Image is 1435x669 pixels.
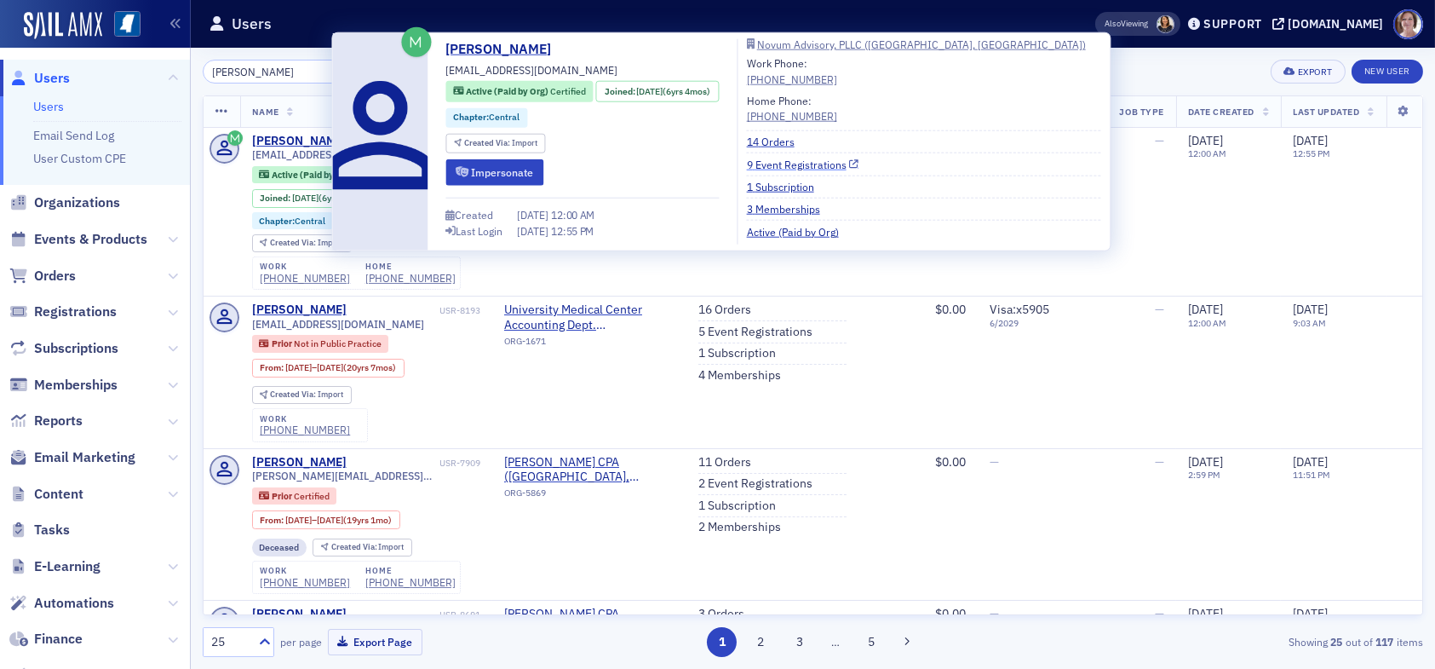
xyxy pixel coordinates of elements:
[517,224,551,238] span: [DATE]
[1188,606,1223,621] span: [DATE]
[285,361,312,373] span: [DATE]
[990,454,999,470] span: —
[292,193,366,204] div: (6yrs 4mos)
[9,521,70,539] a: Tasks
[270,390,343,400] div: Import
[1328,634,1346,649] strong: 25
[698,476,812,492] a: 2 Event Registrations
[9,448,135,467] a: Email Marketing
[270,389,318,400] span: Created Via :
[1155,302,1164,317] span: —
[260,272,350,285] a: [PHONE_NUMBER]
[9,339,118,358] a: Subscriptions
[504,607,674,637] a: [PERSON_NAME] CPA ([PERSON_NAME], [GEOGRAPHIC_DATA])
[252,607,347,622] a: [PERSON_NAME]
[260,566,350,576] div: work
[34,303,117,321] span: Registrations
[34,557,100,576] span: E-Learning
[331,543,405,552] div: Import
[605,84,637,98] span: Joined :
[34,230,147,249] span: Events & Products
[9,485,83,504] a: Content
[232,14,272,34] h1: Users
[1105,18,1121,29] div: Also
[1293,133,1328,148] span: [DATE]
[270,237,318,248] span: Created Via :
[1188,133,1223,148] span: [DATE]
[1293,317,1326,329] time: 9:03 AM
[9,267,76,285] a: Orders
[252,455,347,470] a: [PERSON_NAME]
[747,201,833,216] a: 3 Memberships
[456,227,502,236] div: Last Login
[260,424,350,436] div: [PHONE_NUMBER]
[9,376,118,395] a: Memberships
[504,487,674,505] div: ORG-5869
[1393,9,1423,39] span: Profile
[211,633,249,651] div: 25
[9,69,70,88] a: Users
[34,69,70,88] span: Users
[259,215,295,227] span: Chapter :
[464,137,512,148] span: Created Via :
[1271,60,1345,84] button: Export
[445,133,545,153] div: Created Via: Import
[272,490,294,502] span: Prior
[935,606,966,621] span: $0.00
[280,634,322,649] label: per page
[9,594,114,613] a: Automations
[259,338,381,349] a: Prior Not in Public Practice
[260,262,350,272] div: work
[203,60,365,84] input: Search…
[453,111,489,123] span: Chapter :
[504,336,674,353] div: ORG-1671
[270,239,343,248] div: Import
[9,230,147,249] a: Events & Products
[365,576,456,589] a: [PHONE_NUMBER]
[33,128,114,143] a: Email Send Log
[349,305,480,316] div: USR-8193
[707,627,737,657] button: 1
[9,303,117,321] a: Registrations
[504,303,674,332] a: University Medical Center Accounting Dept. ([PERSON_NAME])
[698,520,781,535] a: 2 Memberships
[747,39,1101,49] a: Novum Advisory, PLLC ([GEOGRAPHIC_DATA], [GEOGRAPHIC_DATA])
[24,12,102,39] img: SailAMX
[285,514,312,526] span: [DATE]
[9,630,83,649] a: Finance
[1188,454,1223,470] span: [DATE]
[504,303,674,332] span: University Medical Center Accounting Dept. (Jackson)
[365,262,456,272] div: home
[466,85,550,97] span: Active (Paid by Org)
[114,11,141,37] img: SailAMX
[33,151,126,166] a: User Custom CPE
[453,111,519,124] a: Chapter:Central
[272,337,294,349] span: Prior
[285,362,396,373] div: – (20yrs 7mos)
[252,106,279,118] span: Name
[636,84,663,96] span: [DATE]
[1373,634,1397,649] strong: 117
[34,193,120,212] span: Organizations
[1293,454,1328,470] span: [DATE]
[824,634,847,649] span: …
[1188,469,1220,481] time: 2:59 PM
[747,179,827,194] a: 1 Subscription
[445,62,617,78] span: [EMAIL_ADDRESS][DOMAIN_NAME]
[33,99,64,114] a: Users
[747,55,837,87] div: Work Phone:
[698,325,812,340] a: 5 Event Registrations
[747,223,852,239] a: Active (Paid by Org)
[252,335,389,352] div: Prior: Prior: Not in Public Practice
[9,193,120,212] a: Organizations
[445,39,564,60] a: [PERSON_NAME]
[698,303,751,318] a: 16 Orders
[252,487,337,505] div: Prior: Prior: Certified
[757,40,1086,49] div: Novum Advisory, PLLC ([GEOGRAPHIC_DATA], [GEOGRAPHIC_DATA])
[1293,606,1328,621] span: [DATE]
[1155,454,1164,470] span: —
[252,510,400,529] div: From: 1997-07-01 00:00:00
[285,515,392,526] div: – (19yrs 1mo)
